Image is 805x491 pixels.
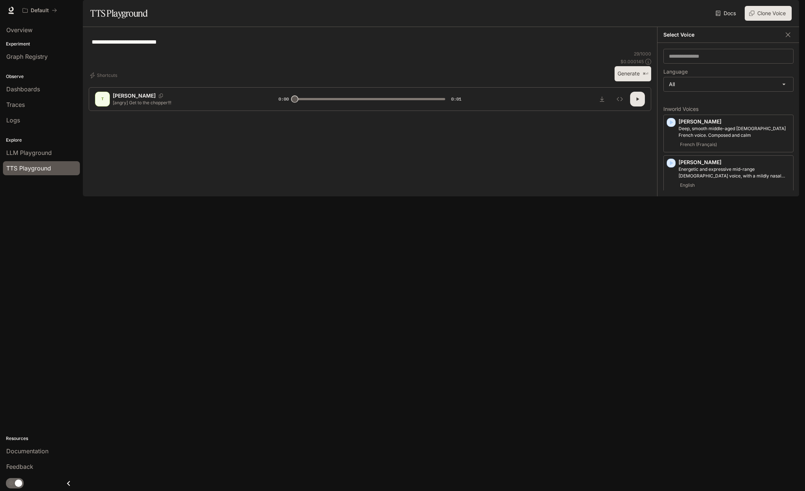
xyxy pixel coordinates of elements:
[612,92,627,106] button: Inspect
[679,140,718,149] span: French (Français)
[89,70,120,81] button: Shortcuts
[90,6,148,21] h1: TTS Playground
[643,72,648,76] p: ⌘⏎
[156,94,166,98] button: Copy Voice ID
[31,7,49,14] p: Default
[664,77,793,91] div: All
[745,6,792,21] button: Clone Voice
[113,99,261,106] p: [angry] Get to the chopper!!!
[451,95,461,103] span: 0:01
[634,51,651,57] p: 29 / 1000
[679,159,790,166] p: [PERSON_NAME]
[679,181,696,190] span: English
[19,3,60,18] button: All workspaces
[97,93,108,105] div: T
[679,125,790,139] p: Deep, smooth middle-aged male French voice. Composed and calm
[278,95,289,103] span: 0:00
[615,66,651,81] button: Generate⌘⏎
[714,6,739,21] a: Docs
[595,92,609,106] button: Download audio
[679,166,790,179] p: Energetic and expressive mid-range male voice, with a mildly nasal quality
[663,69,688,74] p: Language
[663,106,794,112] p: Inworld Voices
[679,118,790,125] p: [PERSON_NAME]
[620,58,644,65] p: $ 0.000145
[113,92,156,99] p: [PERSON_NAME]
